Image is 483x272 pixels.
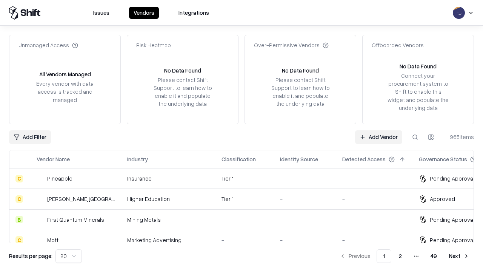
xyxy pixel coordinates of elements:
[280,155,318,163] div: Identity Source
[37,155,70,163] div: Vendor Name
[222,175,268,182] div: Tier 1
[282,66,319,74] div: No Data Found
[89,7,114,19] button: Issues
[387,72,449,112] div: Connect your procurement system to Shift to enable this widget and populate the underlying data
[9,130,51,144] button: Add Filter
[335,249,474,263] nav: pagination
[254,41,329,49] div: Over-Permissive Vendors
[47,236,60,244] div: Motti
[430,175,474,182] div: Pending Approval
[342,216,407,224] div: -
[430,236,474,244] div: Pending Approval
[430,195,455,203] div: Approved
[37,236,44,244] img: Motti
[34,80,96,104] div: Every vendor with data access is tracked and managed
[174,7,214,19] button: Integrations
[129,7,159,19] button: Vendors
[47,216,104,224] div: First Quantum Minerals
[37,195,44,203] img: Reichman University
[164,66,201,74] div: No Data Found
[47,175,72,182] div: Pineapple
[127,175,209,182] div: Insurance
[222,155,256,163] div: Classification
[342,155,386,163] div: Detected Access
[47,195,115,203] div: [PERSON_NAME][GEOGRAPHIC_DATA]
[127,155,148,163] div: Industry
[355,130,402,144] a: Add Vendor
[400,62,437,70] div: No Data Found
[280,175,330,182] div: -
[127,236,209,244] div: Marketing Advertising
[444,133,474,141] div: 965 items
[222,236,268,244] div: -
[15,175,23,182] div: C
[15,236,23,244] div: C
[9,252,52,260] p: Results per page:
[39,70,91,78] div: All Vendors Managed
[37,175,44,182] img: Pineapple
[342,195,407,203] div: -
[280,195,330,203] div: -
[280,216,330,224] div: -
[15,195,23,203] div: C
[18,41,78,49] div: Unmanaged Access
[419,155,467,163] div: Governance Status
[280,236,330,244] div: -
[377,249,391,263] button: 1
[269,76,332,108] div: Please contact Shift Support to learn how to enable it and populate the underlying data
[222,195,268,203] div: Tier 1
[127,195,209,203] div: Higher Education
[222,216,268,224] div: -
[342,175,407,182] div: -
[151,76,214,108] div: Please contact Shift Support to learn how to enable it and populate the underlying data
[393,249,408,263] button: 2
[445,249,474,263] button: Next
[372,41,424,49] div: Offboarded Vendors
[425,249,443,263] button: 49
[37,216,44,223] img: First Quantum Minerals
[136,41,171,49] div: Risk Heatmap
[15,216,23,223] div: B
[430,216,474,224] div: Pending Approval
[127,216,209,224] div: Mining Metals
[342,236,407,244] div: -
